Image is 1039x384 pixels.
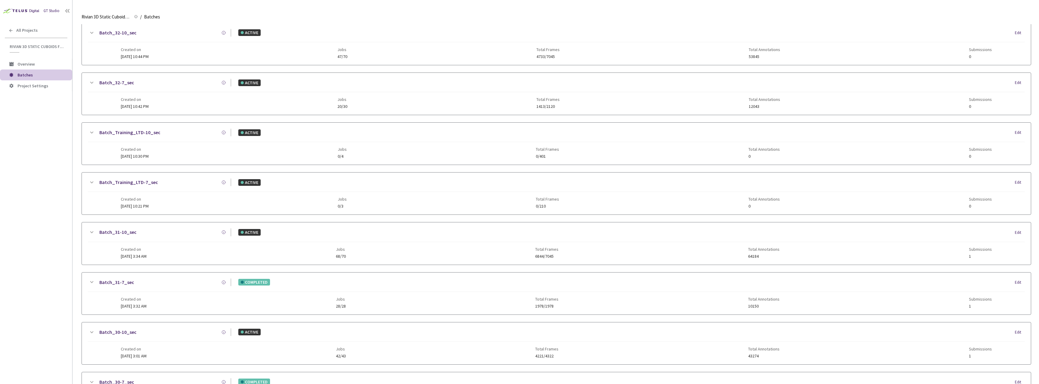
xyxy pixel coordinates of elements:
span: Created on [121,97,149,102]
span: 0/3 [338,204,347,208]
span: Total Frames [536,47,560,52]
a: Batch_32-10_sec [99,29,137,37]
div: Edit [1015,179,1025,186]
span: Total Annotations [748,297,780,302]
span: All Projects [16,28,38,33]
div: GT Studio [43,8,60,14]
span: Total Frames [536,147,559,152]
span: 0/210 [536,204,559,208]
span: Jobs [337,47,347,52]
span: Submissions [969,347,992,351]
span: Jobs [336,297,346,302]
span: 43274 [748,354,780,358]
span: 4221/4322 [535,354,558,358]
a: Batch_31-7_sec [99,279,134,286]
span: Project Settings [18,83,48,89]
span: Total Annotations [748,147,780,152]
div: COMPLETED [238,279,270,286]
a: Batch_32-7_sec [99,79,134,86]
span: Submissions [969,147,992,152]
span: Submissions [969,247,992,252]
span: Created on [121,247,146,252]
span: Jobs [337,97,347,102]
span: Created on [121,297,146,302]
span: 0 [748,154,780,159]
span: Jobs [338,197,347,202]
span: 0 [969,104,992,109]
div: Edit [1015,30,1025,36]
span: 0/4 [338,154,347,159]
span: Total Annotations [748,347,780,351]
span: [DATE] 3:32 AM [121,303,146,309]
span: Total Frames [535,247,558,252]
div: Batch_Training_LTD-7_secACTIVEEditCreated on[DATE] 10:21 PMJobs0/3Total Frames0/210Total Annotati... [82,173,1031,215]
span: Rivian 3D Static Cuboids fixed[2024-25] [10,44,64,49]
span: [DATE] 10:21 PM [121,203,149,209]
span: Jobs [338,147,347,152]
span: Total Frames [535,297,558,302]
div: ACTIVE [238,129,261,136]
div: ACTIVE [238,29,261,36]
span: 0 [969,204,992,208]
span: [DATE] 10:30 PM [121,153,149,159]
span: 64184 [748,254,780,259]
span: 1 [969,304,992,308]
div: Edit [1015,80,1025,86]
span: 1978/1978 [535,304,558,308]
span: [DATE] 3:01 AM [121,353,146,359]
span: 20/30 [337,104,347,109]
span: 1413/2120 [536,104,560,109]
span: Created on [121,147,149,152]
span: 1 [969,254,992,259]
span: 68/70 [336,254,346,259]
span: 6844/7045 [535,254,558,259]
div: Edit [1015,329,1025,335]
span: Submissions [969,97,992,102]
span: Total Annotations [749,47,780,52]
div: Batch_30-10_secACTIVEEditCreated on[DATE] 3:01 AMJobs42/43Total Frames4221/4322Total Annotations4... [82,322,1031,364]
span: Total Annotations [749,97,780,102]
span: 0 [969,54,992,59]
span: Total Frames [535,347,558,351]
div: ACTIVE [238,329,261,335]
span: Overview [18,61,35,67]
div: Batch_Training_LTD-10_secACTIVEEditCreated on[DATE] 10:30 PMJobs0/4Total Frames0/401Total Annotat... [82,123,1031,165]
span: 12043 [749,104,780,109]
div: ACTIVE [238,229,261,236]
span: 28/28 [336,304,346,308]
span: Batches [18,72,33,78]
div: Edit [1015,230,1025,236]
div: ACTIVE [238,179,261,186]
div: Batch_31-10_secACTIVEEditCreated on[DATE] 3:34 AMJobs68/70Total Frames6844/7045Total Annotations6... [82,222,1031,264]
span: Submissions [969,297,992,302]
span: 1 [969,354,992,358]
span: 0 [748,204,780,208]
div: Edit [1015,279,1025,286]
span: Submissions [969,197,992,202]
div: Batch_31-7_secCOMPLETEDEditCreated on[DATE] 3:32 AMJobs28/28Total Frames1978/1978Total Annotation... [82,273,1031,315]
span: Total Annotations [748,197,780,202]
div: Batch_32-7_secACTIVEEditCreated on[DATE] 10:42 PMJobs20/30Total Frames1413/2120Total Annotations1... [82,73,1031,115]
span: 0/401 [536,154,559,159]
span: Submissions [969,47,992,52]
a: Batch_30-10_sec [99,328,137,336]
span: [DATE] 10:42 PM [121,104,149,109]
a: Batch_31-10_sec [99,228,137,236]
span: Total Frames [536,197,559,202]
span: Rivian 3D Static Cuboids fixed[2024-25] [82,13,130,21]
div: ACTIVE [238,79,261,86]
span: 0 [969,154,992,159]
span: 42/43 [336,354,346,358]
a: Batch_Training_LTD-10_sec [99,129,160,136]
span: 4733/7045 [536,54,560,59]
span: Jobs [336,347,346,351]
span: Total Frames [536,97,560,102]
div: Edit [1015,130,1025,136]
span: Batches [144,13,160,21]
span: 53845 [749,54,780,59]
span: Jobs [336,247,346,252]
span: [DATE] 3:34 AM [121,253,146,259]
span: Created on [121,197,149,202]
span: Created on [121,47,149,52]
span: [DATE] 10:44 PM [121,54,149,59]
